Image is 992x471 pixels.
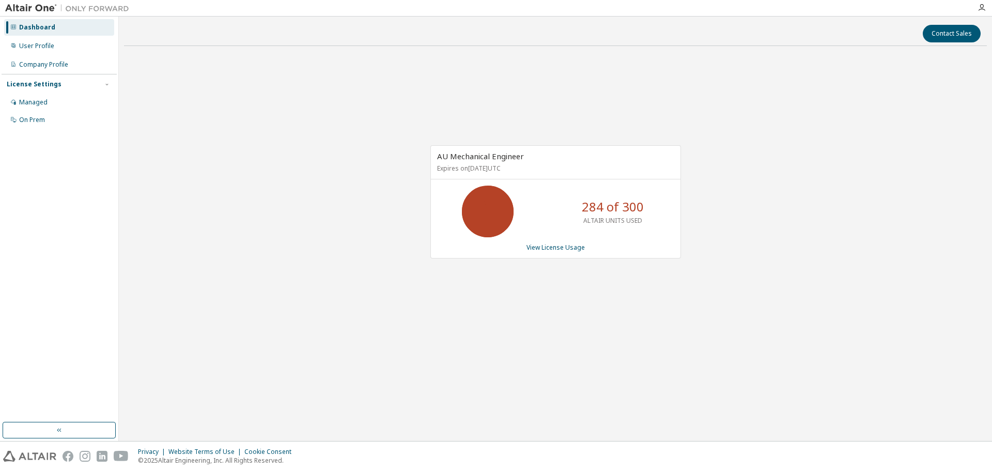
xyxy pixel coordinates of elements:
div: Dashboard [19,23,55,32]
img: altair_logo.svg [3,451,56,462]
img: youtube.svg [114,451,129,462]
div: Cookie Consent [244,448,298,456]
img: Altair One [5,3,134,13]
div: Privacy [138,448,168,456]
div: Managed [19,98,48,107]
p: ALTAIR UNITS USED [583,216,642,225]
p: © 2025 Altair Engineering, Inc. All Rights Reserved. [138,456,298,465]
p: Expires on [DATE] UTC [437,164,672,173]
button: Contact Sales [923,25,981,42]
div: Website Terms of Use [168,448,244,456]
div: License Settings [7,80,61,88]
a: View License Usage [526,243,585,252]
div: On Prem [19,116,45,124]
span: AU Mechanical Engineer [437,151,524,161]
p: 284 of 300 [582,198,644,216]
img: facebook.svg [63,451,73,462]
div: Company Profile [19,60,68,69]
img: linkedin.svg [97,451,107,462]
div: User Profile [19,42,54,50]
img: instagram.svg [80,451,90,462]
